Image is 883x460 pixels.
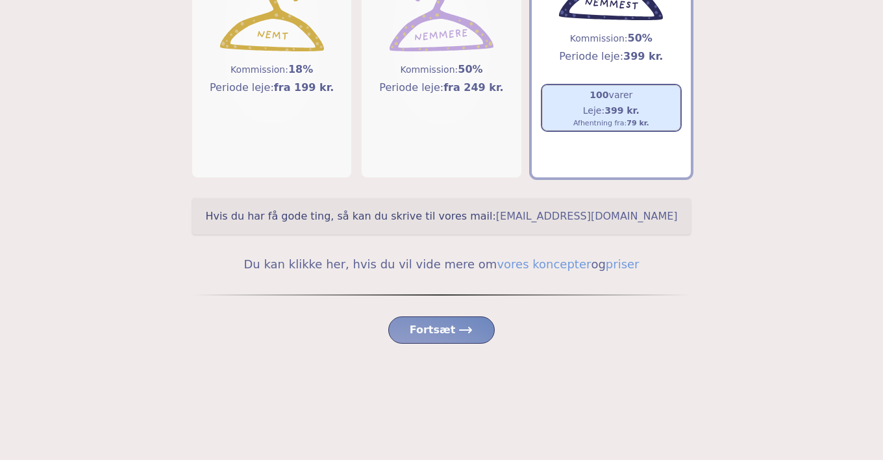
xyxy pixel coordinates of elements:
button: Fortsæt [388,316,495,344]
span: Hvis du har få gode ting, så kan du skrive til vores mail: [205,210,495,222]
h5: Periode leje: [210,80,334,96]
h5: varer [573,88,649,101]
span: 100 [590,90,608,100]
span: 18% [288,63,313,75]
span: 399 kr. [604,105,640,116]
h5: Kommission: [379,62,503,77]
h5: Afhentning fra: [573,120,649,127]
h5: Du kan klikke her, hvis du vil vide mere om og [192,255,691,274]
h5: Kommission: [559,31,663,46]
span: 50% [628,32,653,44]
span: 50% [458,63,482,75]
span: Fortsæt [410,322,474,338]
h5: Kommission: [210,62,334,77]
h5: Leje: [573,104,649,117]
h5: Periode leje: [379,80,503,96]
span: fra 249 kr. [443,81,504,94]
span: 79 kr. [627,119,649,127]
span: 399 kr. [623,50,663,62]
a: priser [606,257,640,271]
a: [EMAIL_ADDRESS][DOMAIN_NAME] [496,210,678,222]
span: fra 199 kr. [274,81,334,94]
a: vores koncepter [497,257,591,271]
h5: Periode leje: [559,49,663,64]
